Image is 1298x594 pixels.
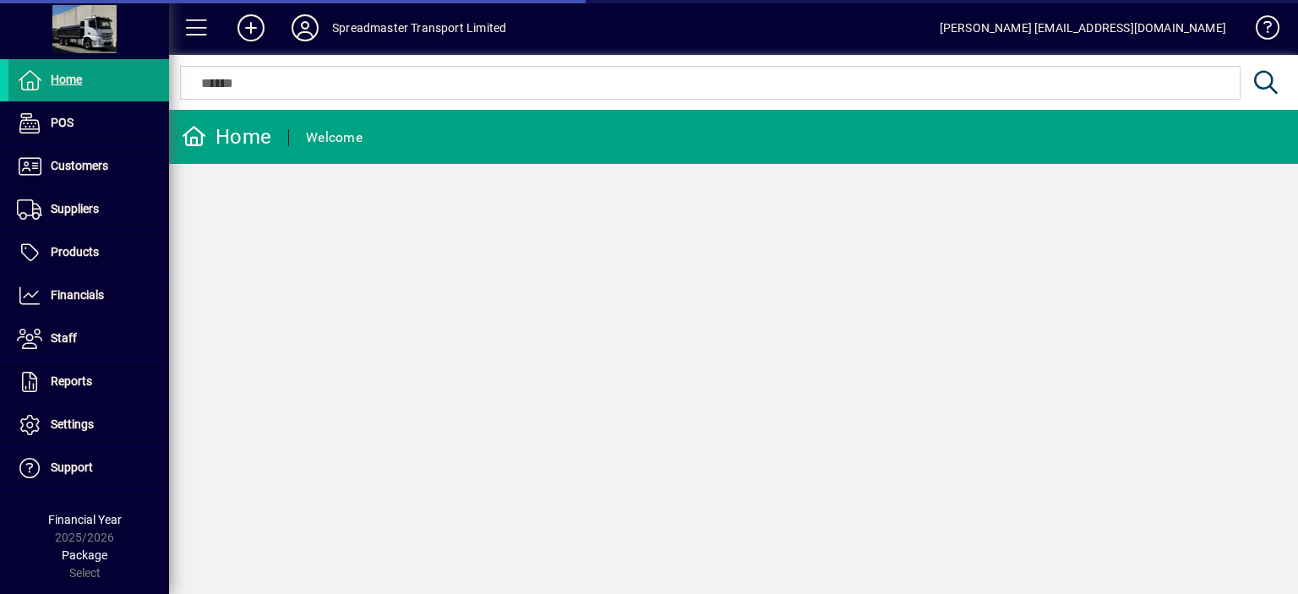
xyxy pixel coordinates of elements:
[332,14,506,41] div: Spreadmaster Transport Limited
[8,447,169,489] a: Support
[306,124,363,151] div: Welcome
[48,513,122,526] span: Financial Year
[8,318,169,360] a: Staff
[224,13,278,43] button: Add
[51,73,82,86] span: Home
[8,145,169,188] a: Customers
[51,202,99,215] span: Suppliers
[8,361,169,403] a: Reports
[8,232,169,274] a: Products
[278,13,332,43] button: Profile
[62,548,107,562] span: Package
[8,404,169,446] a: Settings
[51,417,94,431] span: Settings
[8,188,169,231] a: Suppliers
[940,14,1226,41] div: [PERSON_NAME] [EMAIL_ADDRESS][DOMAIN_NAME]
[51,288,104,302] span: Financials
[182,123,271,150] div: Home
[51,159,108,172] span: Customers
[51,245,99,259] span: Products
[8,275,169,317] a: Financials
[8,102,169,144] a: POS
[51,331,77,345] span: Staff
[51,460,93,474] span: Support
[51,374,92,388] span: Reports
[51,116,74,129] span: POS
[1243,3,1277,58] a: Knowledge Base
